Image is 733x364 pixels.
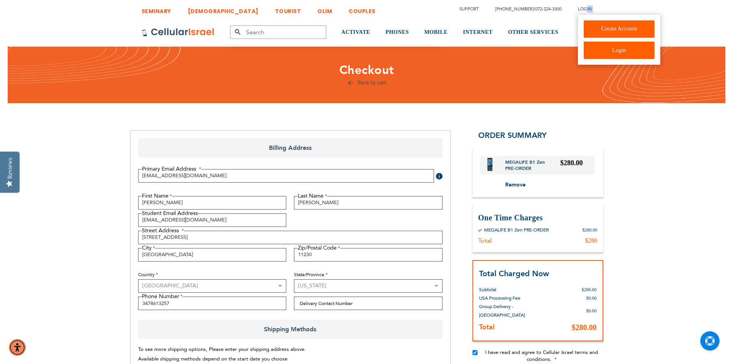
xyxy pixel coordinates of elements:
[586,295,597,301] span: $0.00
[483,158,496,171] img: MEGALIFE B1 Zen PRE-ORDER
[535,6,561,12] a: 072-224-3300
[495,6,534,12] a: [PHONE_NUMBER]
[339,62,394,78] span: Checkout
[341,18,370,47] a: ACTIVATE
[578,6,592,12] span: Login
[142,28,215,37] img: Cellular Israel Logo
[424,29,448,35] span: MOBILE
[463,18,493,47] a: INTERNET
[584,42,655,59] a: Login
[386,18,409,47] a: PHONES
[508,29,558,35] span: OTHER SERVICES
[479,295,521,301] span: USA Processing Fee
[508,18,558,47] a: OTHER SERVICES
[583,227,598,233] div: $280.00
[138,138,442,158] span: Billing Address
[572,323,597,332] span: $280.00
[505,181,526,188] span: Remove
[317,2,332,16] a: OLIM
[275,2,301,16] a: TOURIST
[478,130,547,141] span: Order Summary
[488,3,561,15] li: /
[585,237,598,245] div: $280
[584,20,655,38] a: Create Account
[478,237,492,245] div: Total
[341,29,370,35] span: ACTIVATE
[479,268,549,279] strong: Total Charged Now
[7,158,13,179] div: Reviews
[586,308,597,314] span: $0.00
[142,2,171,16] a: SEMINARY
[479,322,495,332] strong: Total
[505,159,561,171] a: MEGALIFE B1 Zen PRE-ORDER
[485,349,598,363] span: I have read and agree to Cellular Israel terms and conditions.
[347,79,386,86] a: Back to cart
[349,2,376,16] a: COUPLES
[138,346,306,362] span: To see more shipping options, Please enter your shipping address above. Available shipping method...
[459,6,479,12] a: Support
[478,213,598,223] h3: One Time Charges
[484,227,549,233] div: MEGALIFE B1 Zen PRE-ORDER
[560,159,583,167] span: $280.00
[9,339,26,356] div: Accessibility Menu
[386,29,409,35] span: PHONES
[138,320,442,339] span: Shipping Methods
[479,304,525,318] span: Group Delivery - [GEOGRAPHIC_DATA]
[479,280,539,294] th: Subtotal
[188,2,259,16] a: [DEMOGRAPHIC_DATA]
[463,29,493,35] span: INTERNET
[230,25,326,39] input: Search
[424,18,448,47] a: MOBILE
[582,287,597,292] span: $280.00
